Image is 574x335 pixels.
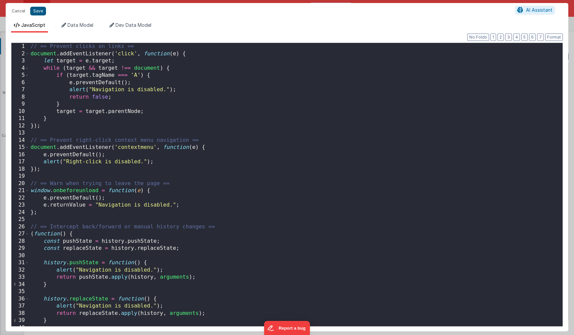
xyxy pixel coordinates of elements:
div: 25 [11,216,29,223]
div: 22 [11,194,29,202]
span: Data Model [67,22,93,28]
div: 36 [11,295,29,303]
span: JavaScript [21,22,45,28]
div: 38 [11,310,29,317]
div: 2 [11,50,29,58]
div: 31 [11,259,29,267]
button: Cancel [8,6,29,16]
div: 34 [11,281,29,288]
div: 28 [11,238,29,245]
div: 23 [11,202,29,209]
button: 5 [521,34,528,41]
span: Dev Data Model [115,22,151,28]
button: Save [30,7,46,15]
span: AI Assistant [526,7,553,13]
button: 2 [497,34,504,41]
div: 33 [11,274,29,281]
button: 7 [537,34,544,41]
div: 26 [11,223,29,231]
div: 18 [11,166,29,173]
button: Format [545,34,563,41]
div: 16 [11,151,29,159]
div: 1 [11,43,29,50]
button: 3 [505,34,512,41]
div: 29 [11,245,29,252]
div: 30 [11,252,29,260]
div: 7 [11,86,29,94]
div: 17 [11,158,29,166]
button: AI Assistant [515,6,555,14]
div: 19 [11,173,29,180]
div: 20 [11,180,29,187]
div: 9 [11,101,29,108]
div: 3 [11,57,29,65]
div: 27 [11,230,29,238]
button: No Folds [467,34,489,41]
div: 10 [11,108,29,115]
button: 6 [529,34,536,41]
div: 5 [11,72,29,79]
div: 21 [11,187,29,194]
button: 4 [513,34,520,41]
div: 13 [11,129,29,137]
iframe: Marker.io feedback button [264,321,310,335]
div: 37 [11,302,29,310]
button: 1 [490,34,496,41]
div: 39 [11,317,29,324]
div: 40 [11,324,29,332]
div: 6 [11,79,29,87]
div: 8 [11,94,29,101]
div: 12 [11,122,29,130]
div: 32 [11,267,29,274]
div: 14 [11,137,29,144]
div: 24 [11,209,29,216]
div: 11 [11,115,29,122]
div: 4 [11,65,29,72]
div: 35 [11,288,29,295]
div: 15 [11,144,29,151]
